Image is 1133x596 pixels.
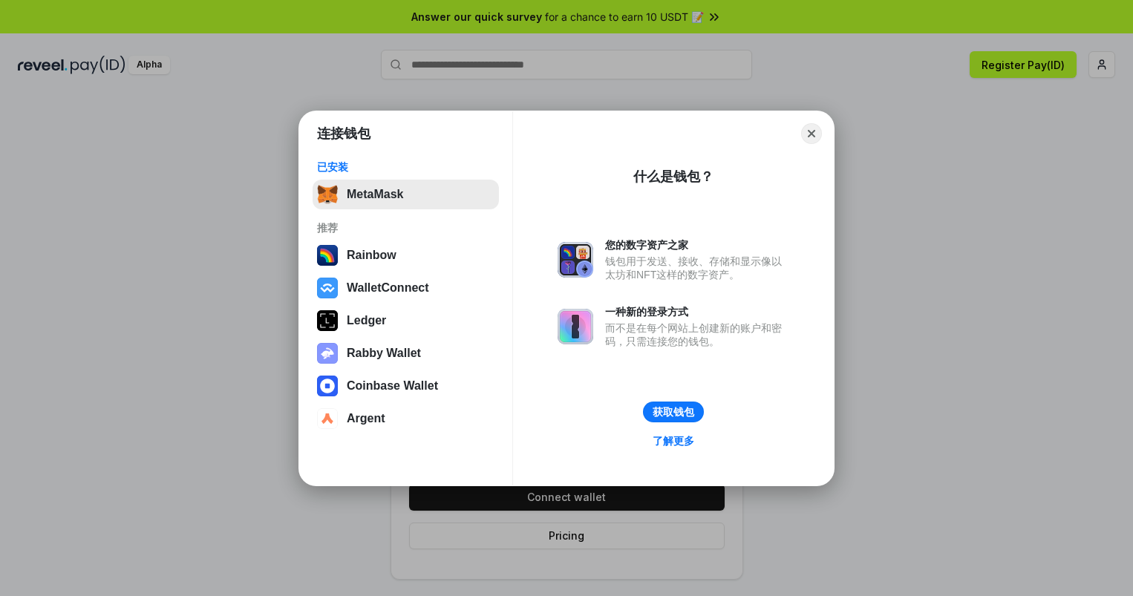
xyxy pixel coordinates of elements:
div: 已安装 [317,160,494,174]
div: 您的数字资产之家 [605,238,789,252]
div: Rainbow [347,249,396,262]
img: svg+xml,%3Csvg%20fill%3D%22none%22%20height%3D%2233%22%20viewBox%3D%220%200%2035%2033%22%20width%... [317,184,338,205]
img: svg+xml,%3Csvg%20xmlns%3D%22http%3A%2F%2Fwww.w3.org%2F2000%2Fsvg%22%20fill%3D%22none%22%20viewBox... [558,242,593,278]
button: 获取钱包 [643,402,704,422]
div: 什么是钱包？ [633,168,714,186]
div: 而不是在每个网站上创建新的账户和密码，只需连接您的钱包。 [605,321,789,348]
div: 推荐 [317,221,494,235]
div: Argent [347,412,385,425]
h1: 连接钱包 [317,125,370,143]
div: 获取钱包 [653,405,694,419]
button: MetaMask [313,180,499,209]
button: Close [801,123,822,144]
img: svg+xml,%3Csvg%20width%3D%2228%22%20height%3D%2228%22%20viewBox%3D%220%200%2028%2028%22%20fill%3D... [317,408,338,429]
button: Rainbow [313,240,499,270]
div: WalletConnect [347,281,429,295]
div: 了解更多 [653,434,694,448]
div: MetaMask [347,188,403,201]
img: svg+xml,%3Csvg%20width%3D%22120%22%20height%3D%22120%22%20viewBox%3D%220%200%20120%20120%22%20fil... [317,245,338,266]
button: Argent [313,404,499,433]
div: Rabby Wallet [347,347,421,360]
a: 了解更多 [644,431,703,451]
button: WalletConnect [313,273,499,303]
div: 一种新的登录方式 [605,305,789,318]
img: svg+xml,%3Csvg%20xmlns%3D%22http%3A%2F%2Fwww.w3.org%2F2000%2Fsvg%22%20width%3D%2228%22%20height%3... [317,310,338,331]
button: Coinbase Wallet [313,371,499,401]
div: 钱包用于发送、接收、存储和显示像以太坊和NFT这样的数字资产。 [605,255,789,281]
img: svg+xml,%3Csvg%20xmlns%3D%22http%3A%2F%2Fwww.w3.org%2F2000%2Fsvg%22%20fill%3D%22none%22%20viewBox... [317,343,338,364]
div: Ledger [347,314,386,327]
img: svg+xml,%3Csvg%20xmlns%3D%22http%3A%2F%2Fwww.w3.org%2F2000%2Fsvg%22%20fill%3D%22none%22%20viewBox... [558,309,593,344]
img: svg+xml,%3Csvg%20width%3D%2228%22%20height%3D%2228%22%20viewBox%3D%220%200%2028%2028%22%20fill%3D... [317,278,338,298]
div: Coinbase Wallet [347,379,438,393]
button: Ledger [313,306,499,335]
button: Rabby Wallet [313,338,499,368]
img: svg+xml,%3Csvg%20width%3D%2228%22%20height%3D%2228%22%20viewBox%3D%220%200%2028%2028%22%20fill%3D... [317,376,338,396]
